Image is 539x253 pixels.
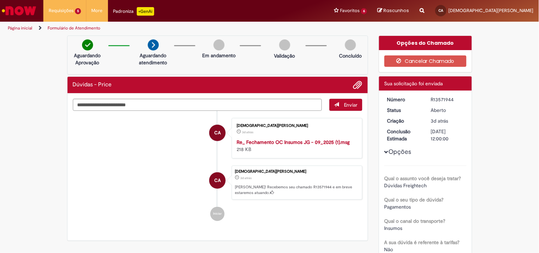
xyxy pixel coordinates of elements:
button: Cancelar Chamado [384,55,467,67]
span: Não [384,246,393,253]
div: R13571944 [431,96,464,103]
time: 26/09/2025 17:11:32 [240,176,252,180]
span: Insumos [384,225,403,231]
div: [DEMOGRAPHIC_DATA][PERSON_NAME] [237,124,355,128]
img: arrow-next.png [148,39,159,50]
p: Validação [274,52,295,59]
button: Adicionar anexos [353,80,362,90]
div: Cristiane Aragão [209,125,226,141]
div: Aberto [431,107,464,114]
span: 5 [75,8,81,14]
dt: Criação [382,117,426,124]
span: 6 [361,8,367,14]
img: check-circle-green.png [82,39,93,50]
span: [DEMOGRAPHIC_DATA][PERSON_NAME] [449,7,534,14]
time: 26/09/2025 17:11:25 [242,130,253,134]
div: Opções do Chamado [379,36,472,50]
span: Requisições [49,7,74,14]
a: Página inicial [8,25,32,31]
span: Favoritos [340,7,360,14]
img: img-circle-grey.png [214,39,225,50]
b: Qual o assunto você deseja tratar? [384,175,461,182]
div: Padroniza [113,7,154,16]
textarea: Digite sua mensagem aqui... [73,99,322,111]
div: [DEMOGRAPHIC_DATA][PERSON_NAME] [235,169,359,174]
b: Qual o seu tipo de dúvida? [384,197,444,203]
span: 3d atrás [240,176,252,180]
span: CA [214,172,221,189]
a: Re_ Fechamento OC Insumos JG - 09_2025 (1).msg [237,139,350,145]
h2: Dúvidas - Price Histórico de tíquete [73,82,112,88]
p: Concluído [339,52,362,59]
span: Enviar [344,102,358,108]
ul: Histórico de tíquete [73,111,363,228]
span: CA [214,124,221,141]
dt: Status [382,107,426,114]
p: Aguardando Aprovação [70,52,105,66]
li: Cristiane Aragão [73,166,363,200]
p: Em andamento [202,52,236,59]
span: Dúvidas Freightech [384,182,427,189]
p: [PERSON_NAME]! Recebemos seu chamado R13571944 e em breve estaremos atuando. [235,184,359,195]
img: img-circle-grey.png [279,39,290,50]
b: A sua dúvida é referente à tarifas? [384,239,460,246]
div: 26/09/2025 17:11:32 [431,117,464,124]
b: Qual o canal do transporte? [384,218,446,224]
p: +GenAi [137,7,154,16]
span: Rascunhos [384,7,409,14]
button: Enviar [329,99,362,111]
a: Formulário de Atendimento [48,25,100,31]
span: 3d atrás [431,118,448,124]
p: Aguardando atendimento [136,52,171,66]
img: img-circle-grey.png [345,39,356,50]
dt: Conclusão Estimada [382,128,426,142]
span: Pagamentos [384,204,411,210]
div: Cristiane Aragão [209,172,226,189]
ul: Trilhas de página [5,22,354,35]
span: Sua solicitação foi enviada [384,80,443,87]
span: 3d atrás [242,130,253,134]
span: CA [439,8,443,13]
dt: Número [382,96,426,103]
time: 26/09/2025 17:11:32 [431,118,448,124]
div: [DATE] 12:00:00 [431,128,464,142]
a: Rascunhos [378,7,409,14]
span: More [92,7,103,14]
div: 218 KB [237,139,355,153]
img: ServiceNow [1,4,37,18]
